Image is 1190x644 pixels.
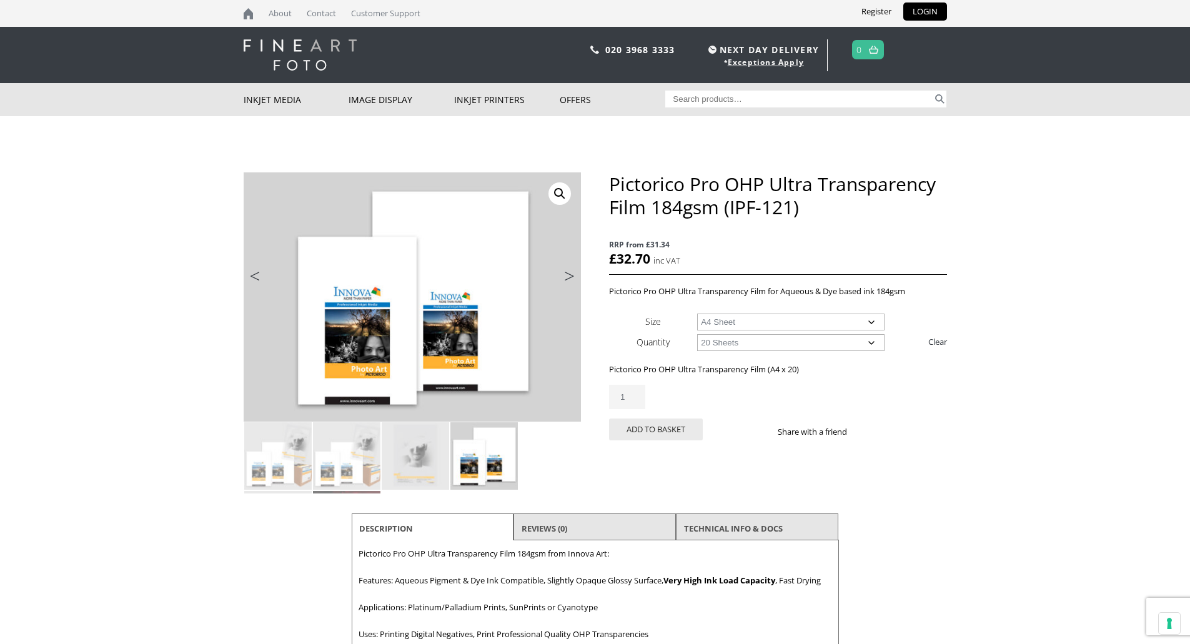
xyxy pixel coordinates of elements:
input: Search products… [665,91,933,107]
img: Pictorico Pro OHP Ultra Transparency Film 184gsm (IPF-121) - Image 5 [244,491,312,558]
p: Applications: Platinum/Palladium Prints, SunPrints or Cyanotype [359,600,832,615]
a: Reviews (0) [522,517,567,540]
img: Pictorico Pro OHP Ultra Transparency Film 184gsm (IPF-121) - Image 6 [313,491,380,558]
img: logo-white.svg [244,39,357,71]
img: Pictorico Pro OHP Ultra Transparency Film 184gsm (IPF-121) [244,422,312,490]
img: basket.svg [869,46,878,54]
p: Share with a friend [778,425,862,439]
span: RRP from £31.34 [609,237,946,252]
a: View full-screen image gallery [548,182,571,205]
a: 020 3968 3333 [605,44,675,56]
span: £ [609,250,617,267]
h1: Pictorico Pro OHP Ultra Transparency Film 184gsm (IPF-121) [609,172,946,219]
img: email sharing button [892,427,902,437]
strong: Very High Ink Load Capacity [663,575,775,586]
p: Pictorico Pro OHP Ultra Transparency Film (A4 x 20) [609,362,946,377]
p: Features: Aqueous Pigment & Dye Ink Compatible, Slightly Opaque Glossy Surface, , Fast Drying [359,573,832,588]
a: LOGIN [903,2,947,21]
a: Offers [560,83,665,116]
a: Register [852,2,901,21]
a: Exceptions Apply [728,57,804,67]
a: Inkjet Printers [454,83,560,116]
bdi: 32.70 [609,250,650,267]
img: twitter sharing button [877,427,887,437]
span: NEXT DAY DELIVERY [705,42,819,57]
button: Your consent preferences for tracking technologies [1159,613,1180,634]
img: Pictorico Pro OHP Ultra Transparency Film 184gsm (IPF-121) - Image 4 [450,422,518,490]
input: Product quantity [609,385,645,409]
button: Search [933,91,947,107]
img: facebook sharing button [862,427,872,437]
img: Pictorico Pro OHP Ultra Transparency Film 184gsm (IPF-121) - Image 2 [313,422,380,490]
a: Description [359,517,413,540]
label: Size [645,315,661,327]
p: Pictorico Pro OHP Ultra Transparency Film 184gsm from Innova Art: [359,547,832,561]
a: Inkjet Media [244,83,349,116]
img: phone.svg [590,46,599,54]
a: Image Display [349,83,454,116]
a: 0 [856,41,862,59]
p: Uses: Printing Digital Negatives, Print Professional Quality OHP Transparencies [359,627,832,642]
img: Pictorico Pro OHP Ultra Transparency Film 184gsm (IPF-121) - Image 3 [382,422,449,490]
label: Quantity [637,336,670,348]
img: time.svg [708,46,716,54]
button: Add to basket [609,419,703,440]
a: TECHNICAL INFO & DOCS [684,517,783,540]
a: Clear options [928,332,947,352]
p: Pictorico Pro OHP Ultra Transparency Film for Aqueous & Dye based ink 184gsm [609,284,946,299]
